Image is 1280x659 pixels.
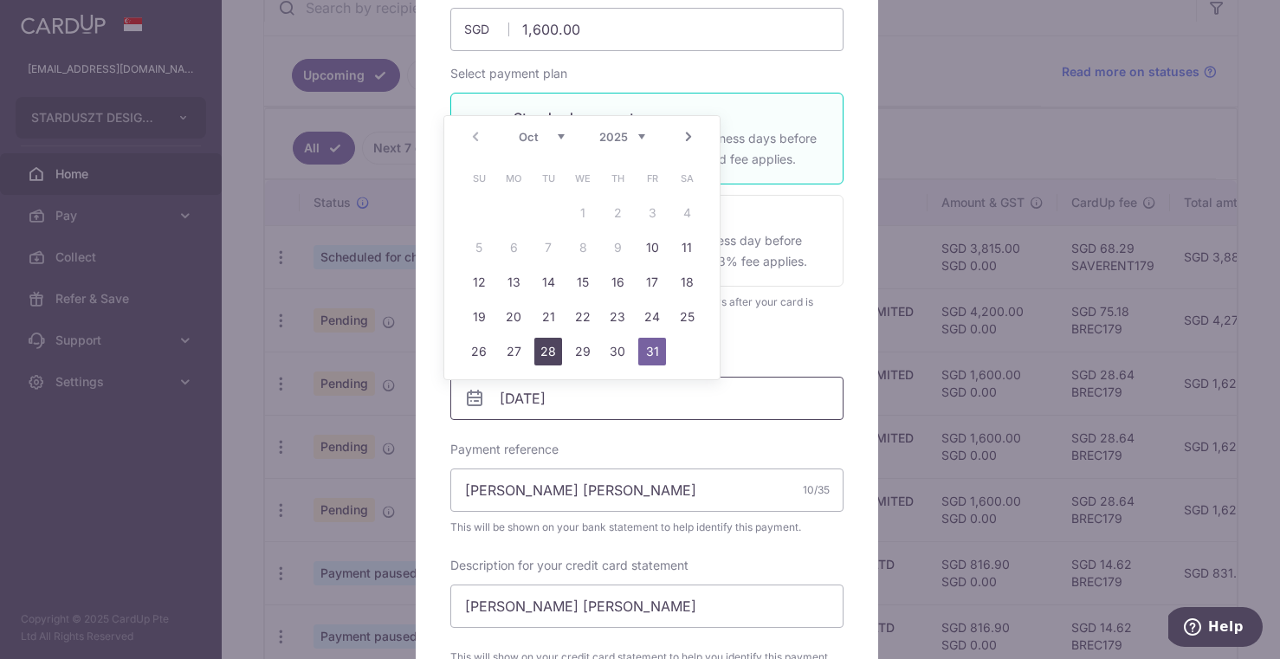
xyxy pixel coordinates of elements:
a: 29 [569,338,597,365]
span: Saturday [673,165,701,192]
a: 24 [638,303,666,331]
a: 17 [638,268,666,296]
span: SGD [464,21,509,38]
span: Wednesday [569,165,597,192]
span: Thursday [604,165,631,192]
label: Select payment plan [450,65,567,82]
a: 10 [638,234,666,262]
a: 22 [569,303,597,331]
iframe: Opens a widget where you can find more information [1168,607,1263,650]
a: Next [678,126,699,147]
span: Friday [638,165,666,192]
a: 14 [534,268,562,296]
p: Standard payment [514,107,822,128]
label: Description for your credit card statement [450,557,688,574]
a: 16 [604,268,631,296]
a: 11 [673,234,701,262]
a: 13 [500,268,527,296]
input: 0.00 [450,8,844,51]
a: 21 [534,303,562,331]
a: 20 [500,303,527,331]
span: Monday [500,165,527,192]
a: 12 [465,268,493,296]
a: 31 [638,338,666,365]
div: 10/35 [803,481,830,499]
a: 23 [604,303,631,331]
a: 25 [673,303,701,331]
a: 18 [673,268,701,296]
span: Sunday [465,165,493,192]
span: Tuesday [534,165,562,192]
a: 30 [604,338,631,365]
a: 15 [569,268,597,296]
span: This will be shown on your bank statement to help identify this payment. [450,519,844,536]
a: 26 [465,338,493,365]
a: 27 [500,338,527,365]
label: Payment reference [450,441,559,458]
a: 28 [534,338,562,365]
input: DD / MM / YYYY [450,377,844,420]
a: 19 [465,303,493,331]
